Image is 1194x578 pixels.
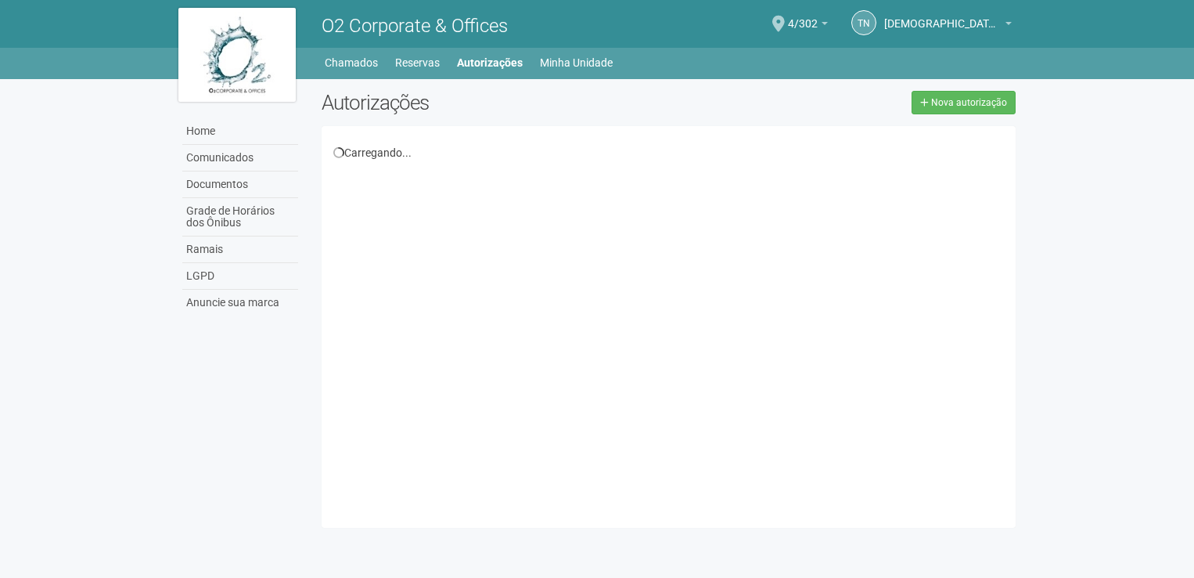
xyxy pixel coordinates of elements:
[322,15,508,37] span: O2 Corporate & Offices
[182,145,298,172] a: Comunicados
[788,20,828,32] a: 4/302
[884,20,1012,32] a: [DEMOGRAPHIC_DATA][PERSON_NAME] LUNGUINHO
[457,52,523,74] a: Autorizações
[912,91,1016,114] a: Nova autorização
[884,2,1002,30] span: THAIS NOBREGA LUNGUINHO
[931,97,1007,108] span: Nova autorização
[395,52,440,74] a: Reservas
[182,290,298,316] a: Anuncie sua marca
[851,10,876,35] a: TN
[178,8,296,102] img: logo.jpg
[182,198,298,237] a: Grade de Horários dos Ônibus
[325,52,378,74] a: Chamados
[333,146,1004,160] div: Carregando...
[540,52,613,74] a: Minha Unidade
[182,118,298,145] a: Home
[322,91,656,114] h2: Autorizações
[788,2,818,30] span: 4/302
[182,263,298,290] a: LGPD
[182,172,298,198] a: Documentos
[182,237,298,263] a: Ramais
